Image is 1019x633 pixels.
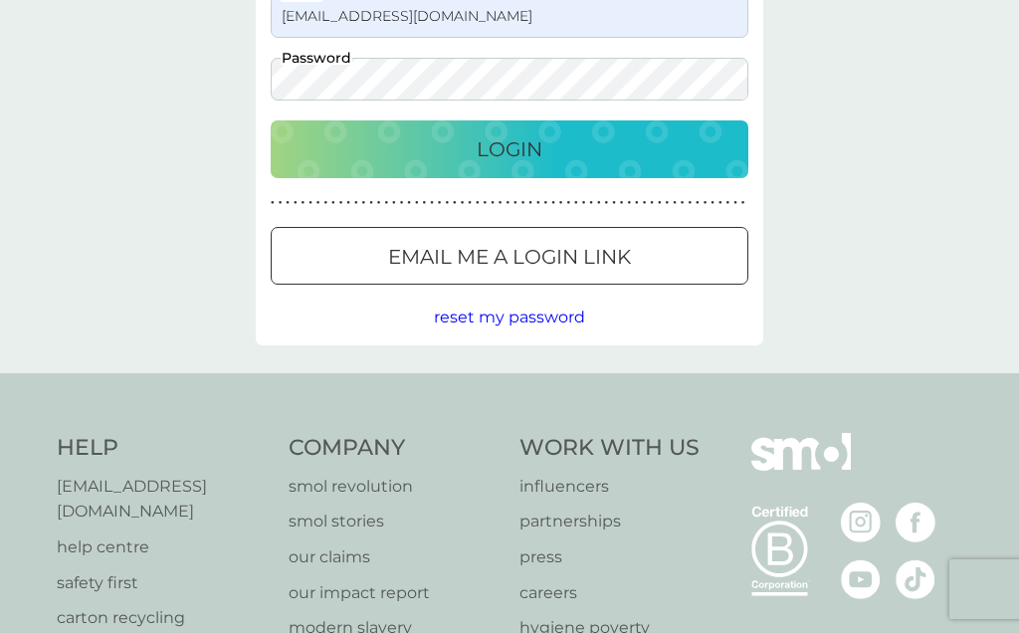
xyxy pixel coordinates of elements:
[302,198,306,208] p: ●
[704,198,708,208] p: ●
[271,227,748,285] button: Email me a login link
[484,198,488,208] p: ●
[286,198,290,208] p: ●
[733,198,737,208] p: ●
[384,198,388,208] p: ●
[499,198,503,208] p: ●
[57,474,269,525] a: [EMAIL_ADDRESS][DOMAIN_NAME]
[57,433,269,464] h4: Help
[896,559,935,599] img: visit the smol Tiktok page
[434,308,585,326] span: reset my password
[289,433,501,464] h4: Company
[726,198,730,208] p: ●
[506,198,509,208] p: ●
[559,198,563,208] p: ●
[377,198,381,208] p: ●
[289,580,501,606] a: our impact report
[521,198,525,208] p: ●
[597,198,601,208] p: ●
[400,198,404,208] p: ●
[271,198,275,208] p: ●
[316,198,320,208] p: ●
[434,305,585,330] button: reset my password
[477,133,542,165] p: Login
[339,198,343,208] p: ●
[635,198,639,208] p: ●
[718,198,722,208] p: ●
[544,198,548,208] p: ●
[362,198,366,208] p: ●
[589,198,593,208] p: ●
[519,580,700,606] a: careers
[289,509,501,534] a: smol stories
[346,198,350,208] p: ●
[289,474,501,500] a: smol revolution
[574,198,578,208] p: ●
[519,433,700,464] h4: Work With Us
[461,198,465,208] p: ●
[896,503,935,542] img: visit the smol Facebook page
[453,198,457,208] p: ●
[438,198,442,208] p: ●
[751,433,851,501] img: smol
[688,198,692,208] p: ●
[620,198,624,208] p: ●
[519,509,700,534] a: partnerships
[841,503,881,542] img: visit the smol Instagram page
[519,544,700,570] a: press
[841,559,881,599] img: visit the smol Youtube page
[528,198,532,208] p: ●
[445,198,449,208] p: ●
[392,198,396,208] p: ●
[536,198,540,208] p: ●
[279,198,283,208] p: ●
[605,198,609,208] p: ●
[658,198,662,208] p: ●
[423,198,427,208] p: ●
[681,198,685,208] p: ●
[711,198,714,208] p: ●
[650,198,654,208] p: ●
[289,544,501,570] a: our claims
[430,198,434,208] p: ●
[612,198,616,208] p: ●
[57,534,269,560] a: help centre
[369,198,373,208] p: ●
[415,198,419,208] p: ●
[476,198,480,208] p: ●
[741,198,745,208] p: ●
[696,198,700,208] p: ●
[323,198,327,208] p: ●
[627,198,631,208] p: ●
[57,570,269,596] a: safety first
[388,241,631,273] p: Email me a login link
[308,198,312,208] p: ●
[354,198,358,208] p: ●
[407,198,411,208] p: ●
[271,120,748,178] button: Login
[513,198,517,208] p: ●
[582,198,586,208] p: ●
[673,198,677,208] p: ●
[331,198,335,208] p: ●
[519,474,700,500] a: influencers
[666,198,670,208] p: ●
[294,198,298,208] p: ●
[551,198,555,208] p: ●
[468,198,472,208] p: ●
[643,198,647,208] p: ●
[491,198,495,208] p: ●
[57,605,269,631] a: carton recycling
